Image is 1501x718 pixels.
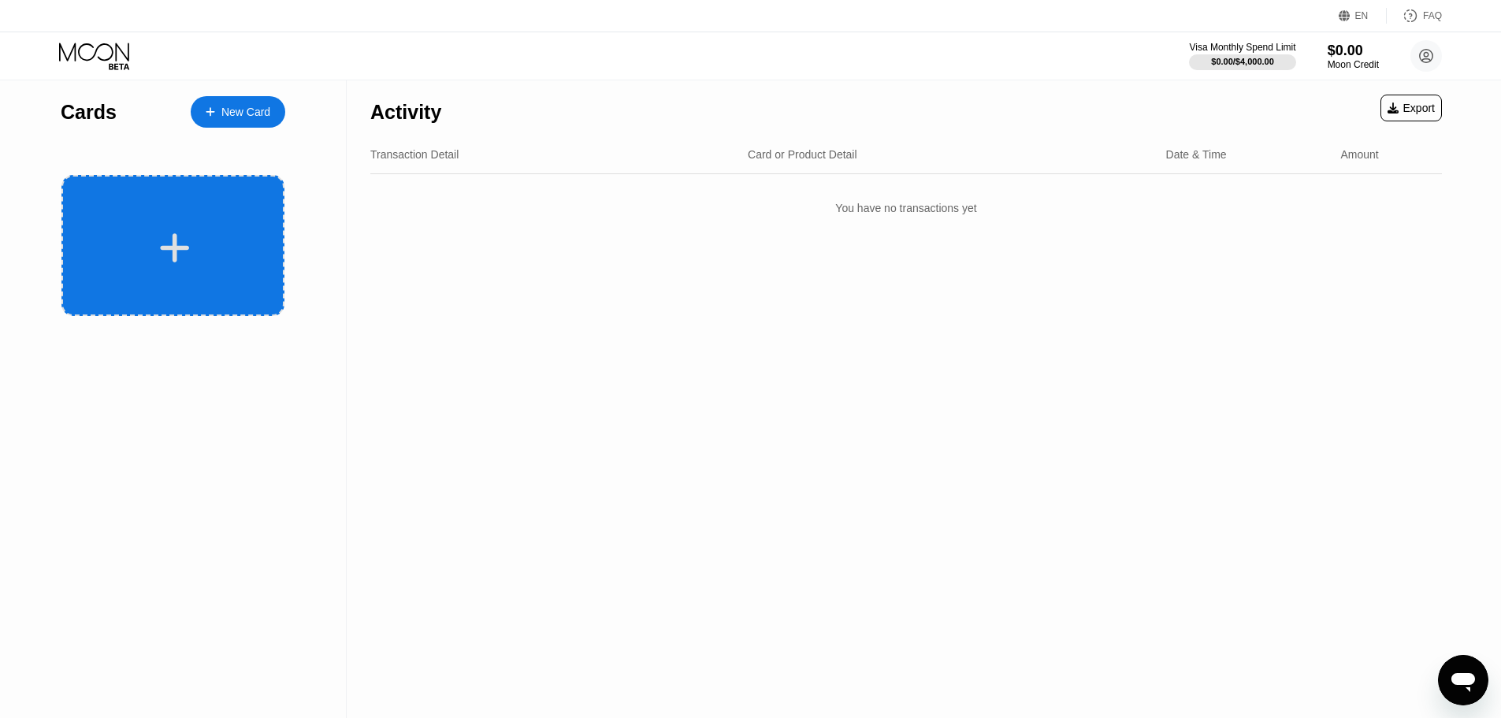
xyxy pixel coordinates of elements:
[191,96,285,128] div: New Card
[1189,42,1295,53] div: Visa Monthly Spend Limit
[1387,8,1442,24] div: FAQ
[1340,148,1378,161] div: Amount
[1211,57,1274,66] div: $0.00 / $4,000.00
[1388,102,1435,114] div: Export
[1166,148,1227,161] div: Date & Time
[1355,10,1369,21] div: EN
[1328,43,1379,70] div: $0.00Moon Credit
[221,106,270,119] div: New Card
[1328,43,1379,59] div: $0.00
[1189,42,1295,70] div: Visa Monthly Spend Limit$0.00/$4,000.00
[1423,10,1442,21] div: FAQ
[370,186,1442,230] div: You have no transactions yet
[1339,8,1387,24] div: EN
[1380,95,1442,121] div: Export
[61,101,117,124] div: Cards
[748,148,857,161] div: Card or Product Detail
[1438,655,1488,705] iframe: Button to launch messaging window
[370,101,441,124] div: Activity
[370,148,459,161] div: Transaction Detail
[1328,59,1379,70] div: Moon Credit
